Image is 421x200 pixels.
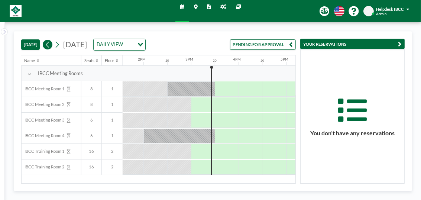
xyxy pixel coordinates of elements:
span: 8 [81,86,101,91]
span: [DATE] [64,40,87,49]
span: 1 [102,86,123,91]
span: 1 [102,102,123,107]
img: organization-logo [10,5,22,17]
div: 2PM [138,57,146,62]
div: 3PM [185,57,193,62]
span: Helpdesk IBCC [376,7,404,12]
span: 1 [102,133,123,138]
div: Search for option [94,39,145,50]
button: [DATE] [21,39,40,50]
div: Floor [105,58,114,63]
input: Search for option [125,41,133,48]
div: Seats [84,58,94,63]
span: 2 [102,164,123,170]
span: 8 [81,102,101,107]
span: 16 [81,164,101,170]
span: IBCC Training Room 2 [22,164,65,170]
span: IBCC Meeting Room 4 [22,133,65,138]
span: IBCC Meeting Room 3 [22,117,65,123]
div: 4PM [233,57,241,62]
div: Name [25,58,35,63]
span: 6 [81,117,101,123]
h3: You don’t have any reservations [301,129,404,137]
div: 5PM [281,57,289,62]
span: 16 [81,149,101,154]
span: 1 [102,117,123,123]
div: 30 [165,59,169,62]
span: HI [366,9,371,14]
span: IBCC Meeting Rooms [38,70,83,76]
button: YOUR RESERVATIONS [300,39,404,49]
span: Admin [376,12,387,16]
button: PENDING FOR APPROVAL [230,39,295,50]
span: IBCC Meeting Room 2 [22,102,65,107]
span: DAILY VIEW [95,41,124,48]
div: 30 [213,59,217,62]
span: 6 [81,133,101,138]
span: 2 [102,149,123,154]
span: IBCC Training Room 1 [22,149,65,154]
div: 30 [261,59,265,62]
span: IBCC Meeting Room 1 [22,86,65,91]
